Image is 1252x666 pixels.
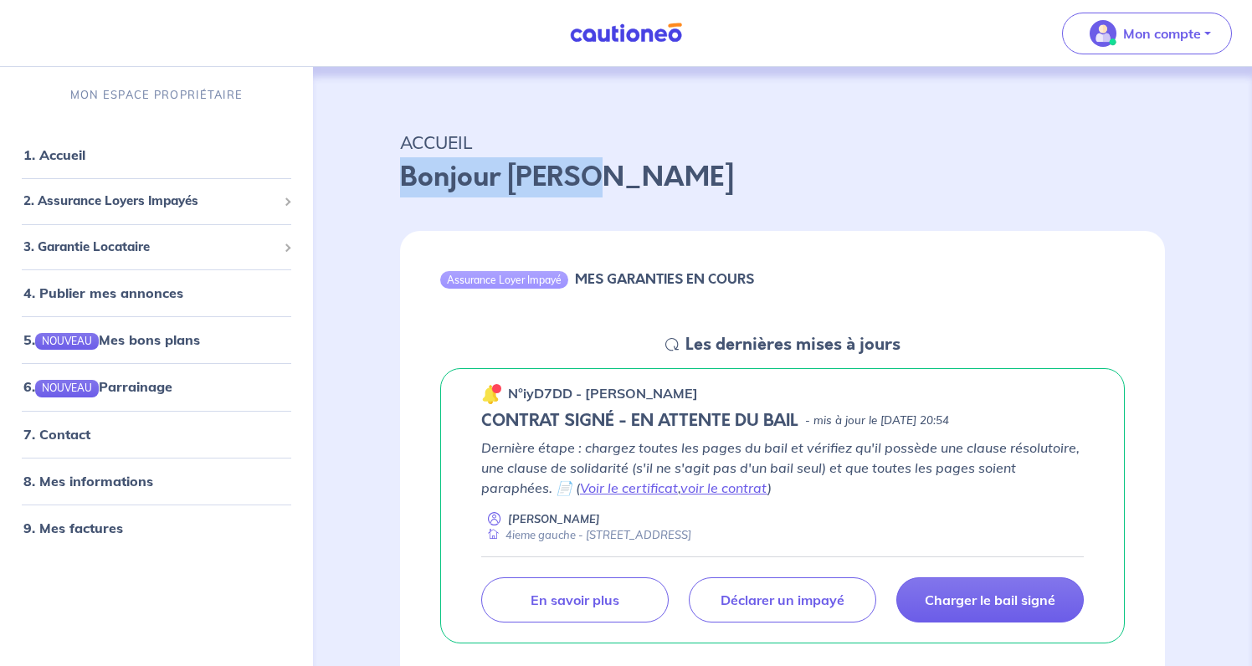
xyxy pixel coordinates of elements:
[805,412,949,429] p: - mis à jour le [DATE] 20:54
[580,479,678,496] a: Voir le certificat
[23,284,183,301] a: 4. Publier mes annonces
[925,592,1055,608] p: Charger le bail signé
[23,520,123,536] a: 9. Mes factures
[7,138,306,172] div: 1. Accueil
[23,378,172,395] a: 6.NOUVEAUParrainage
[1090,20,1116,47] img: illu_account_valid_menu.svg
[685,335,901,355] h5: Les dernières mises à jours
[481,438,1084,498] p: Dernière étape : chargez toutes les pages du bail et vérifiez qu'il possède une clause résolutoir...
[1123,23,1201,44] p: Mon compte
[7,511,306,545] div: 9. Mes factures
[400,157,1165,197] p: Bonjour [PERSON_NAME]
[23,238,277,257] span: 3. Garantie Locataire
[508,383,698,403] p: n°iyD7DD - [PERSON_NAME]
[531,592,619,608] p: En savoir plus
[481,577,669,622] a: En savoir plus
[680,479,767,496] a: voir le contrat
[1062,13,1232,54] button: illu_account_valid_menu.svgMon compte
[508,511,600,527] p: [PERSON_NAME]
[23,473,153,489] a: 8. Mes informations
[7,276,306,310] div: 4. Publier mes annonces
[481,411,798,431] h5: CONTRAT SIGNÉ - EN ATTENTE DU BAIL
[23,426,90,443] a: 7. Contact
[896,577,1084,622] a: Charger le bail signé
[481,411,1084,431] div: state: CONTRACT-SIGNED, Context: NEW,CHOOSE-CERTIFICATE,ALONE,LESSOR-DOCUMENTS
[400,127,1165,157] p: ACCUEIL
[721,592,844,608] p: Déclarer un impayé
[7,323,306,356] div: 5.NOUVEAUMes bons plans
[689,577,876,622] a: Déclarer un impayé
[7,231,306,264] div: 3. Garantie Locataire
[23,192,277,211] span: 2. Assurance Loyers Impayés
[440,271,568,288] div: Assurance Loyer Impayé
[7,185,306,218] div: 2. Assurance Loyers Impayés
[481,384,501,404] img: 🔔
[7,464,306,498] div: 8. Mes informations
[481,527,691,543] div: 4ieme gauche - [STREET_ADDRESS]
[23,146,85,163] a: 1. Accueil
[23,331,200,348] a: 5.NOUVEAUMes bons plans
[563,23,689,44] img: Cautioneo
[575,271,754,287] h6: MES GARANTIES EN COURS
[7,370,306,403] div: 6.NOUVEAUParrainage
[7,418,306,451] div: 7. Contact
[70,87,243,103] p: MON ESPACE PROPRIÉTAIRE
